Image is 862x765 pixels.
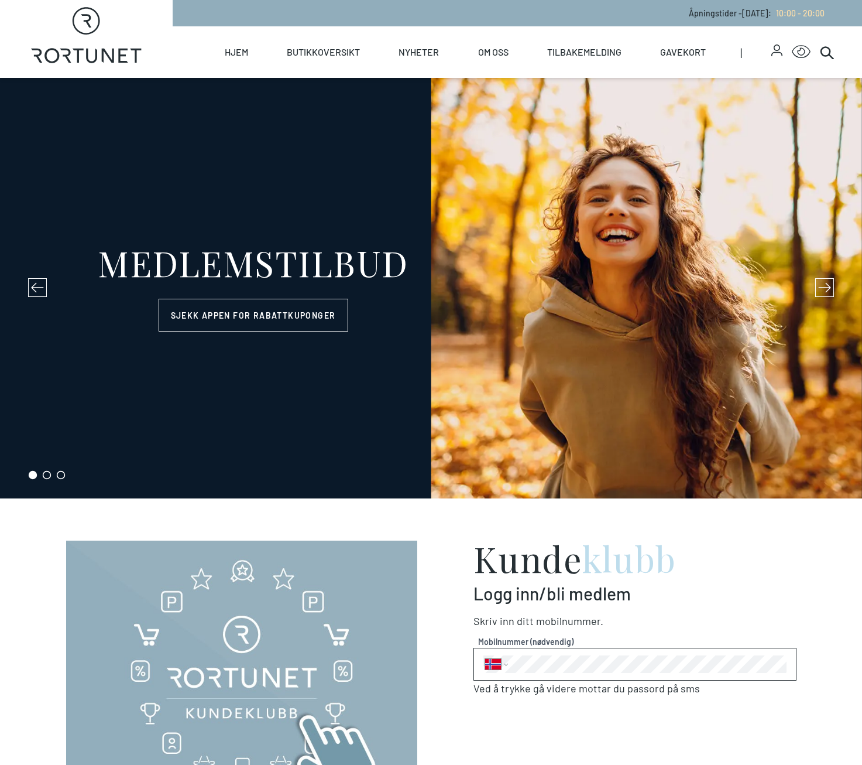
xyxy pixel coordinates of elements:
p: Logg inn/bli medlem [473,583,796,604]
a: Butikkoversikt [287,26,360,78]
p: Åpningstider - [DATE] : [689,7,825,19]
span: | [740,26,771,78]
h2: Kunde [473,541,796,576]
a: Hjem [225,26,248,78]
a: Gavekort [660,26,706,78]
span: klubb [582,535,676,582]
button: Open Accessibility Menu [792,43,811,62]
span: Mobilnummer . [536,614,603,627]
a: 10:00 - 20:00 [771,8,825,18]
a: Nyheter [399,26,439,78]
a: Sjekk appen for rabattkuponger [159,299,348,332]
p: Skriv inn ditt [473,613,796,629]
iframe: reCAPTCHA [473,715,651,761]
a: Tilbakemelding [547,26,621,78]
span: Mobilnummer (nødvendig) [478,636,792,648]
div: MEDLEMSTILBUD [98,245,408,280]
p: Ved å trykke gå videre mottar du passord på sms [473,681,796,696]
span: 10:00 - 20:00 [776,8,825,18]
a: Om oss [478,26,509,78]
